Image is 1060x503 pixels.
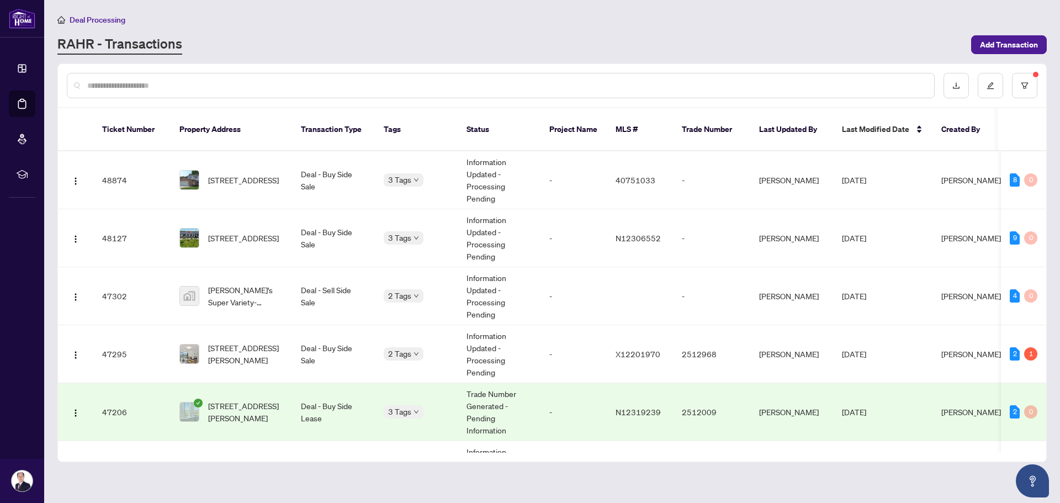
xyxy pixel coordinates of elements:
span: 3 Tags [388,231,411,244]
img: Logo [71,177,80,186]
button: Open asap [1016,464,1049,497]
span: [STREET_ADDRESS][PERSON_NAME] [208,400,283,424]
img: thumbnail-img [180,171,199,189]
button: edit [978,73,1003,98]
div: 9 [1010,231,1020,245]
th: Trade Number [673,108,750,151]
span: [STREET_ADDRESS] [208,174,279,186]
div: 1 [1024,347,1037,361]
td: 2512009 [673,383,750,441]
td: [PERSON_NAME] [750,383,833,441]
td: 48127 [93,209,171,267]
div: 4 [1010,289,1020,303]
td: [PERSON_NAME] [750,209,833,267]
th: Transaction Type [292,108,375,151]
td: - [673,209,750,267]
img: Logo [71,293,80,301]
button: Logo [67,229,84,247]
td: [PERSON_NAME] [750,267,833,325]
th: Ticket Number [93,108,171,151]
td: - [540,441,607,499]
td: Trade Number Generated - Pending Information [458,383,540,441]
th: Last Updated By [750,108,833,151]
div: 2 [1010,347,1020,361]
span: [DATE] [842,291,866,301]
td: Information Updated - Processing Pending [458,209,540,267]
td: Deal - Buy Side Sale [292,325,375,383]
div: 0 [1024,231,1037,245]
div: 8 [1010,173,1020,187]
span: 3 Tags [388,405,411,418]
td: 47302 [93,267,171,325]
span: [PERSON_NAME] [941,175,1001,185]
span: Deal Processing [70,15,125,25]
div: 2 [1010,405,1020,419]
td: [PERSON_NAME] [750,441,833,499]
td: [PERSON_NAME] [750,325,833,383]
span: 2 Tags [388,347,411,360]
span: X12201970 [616,349,660,359]
img: thumbnail-img [180,229,199,247]
span: [PERSON_NAME] [941,233,1001,243]
span: 2 Tags [388,289,411,302]
td: [PERSON_NAME] [750,151,833,209]
span: [PERSON_NAME] [941,291,1001,301]
th: Last Modified Date [833,108,932,151]
td: - [673,267,750,325]
span: [STREET_ADDRESS] [208,232,279,244]
img: thumbnail-img [180,287,199,305]
a: RAHR - Transactions [57,35,182,55]
td: 2512588 [673,441,750,499]
td: - [540,151,607,209]
td: Information Updated - Processing Pending [458,325,540,383]
img: logo [9,8,35,29]
td: Information Updated - Processing Pending [458,151,540,209]
td: Listing - Lease [292,441,375,499]
td: 2512968 [673,325,750,383]
span: [DATE] [842,349,866,359]
span: Add Transaction [980,36,1038,54]
button: Logo [67,171,84,189]
img: Logo [71,409,80,417]
span: 40751033 [616,175,655,185]
span: N12306552 [616,233,661,243]
span: 3 Tags [388,173,411,186]
span: [DATE] [842,407,866,417]
img: Logo [71,235,80,243]
td: Deal - Buy Side Lease [292,383,375,441]
th: Tags [375,108,458,151]
span: [PERSON_NAME]'s Super Variety-[STREET_ADDRESS] [208,284,283,308]
th: Created By [932,108,999,151]
span: [PERSON_NAME] [941,349,1001,359]
th: Project Name [540,108,607,151]
td: - [540,267,607,325]
button: filter [1012,73,1037,98]
span: [DATE] [842,175,866,185]
td: - [540,383,607,441]
img: Logo [71,351,80,359]
img: thumbnail-img [180,345,199,363]
img: Profile Icon [12,470,33,491]
img: thumbnail-img [180,403,199,421]
span: check-circle [194,399,203,407]
span: [DATE] [842,233,866,243]
td: - [540,209,607,267]
th: Status [458,108,540,151]
td: Deal - Buy Side Sale [292,151,375,209]
button: Logo [67,287,84,305]
span: down [414,177,419,183]
button: Add Transaction [971,35,1047,54]
td: 48874 [93,151,171,209]
span: N12319239 [616,407,661,417]
td: Deal - Buy Side Sale [292,209,375,267]
span: Last Modified Date [842,123,909,135]
span: download [952,82,960,89]
td: Deal - Sell Side Sale [292,267,375,325]
span: [PERSON_NAME] [941,407,1001,417]
div: 0 [1024,405,1037,419]
button: Logo [67,403,84,421]
span: down [414,235,419,241]
td: Information Updated - Processing Pending [458,267,540,325]
button: Logo [67,345,84,363]
div: 0 [1024,289,1037,303]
